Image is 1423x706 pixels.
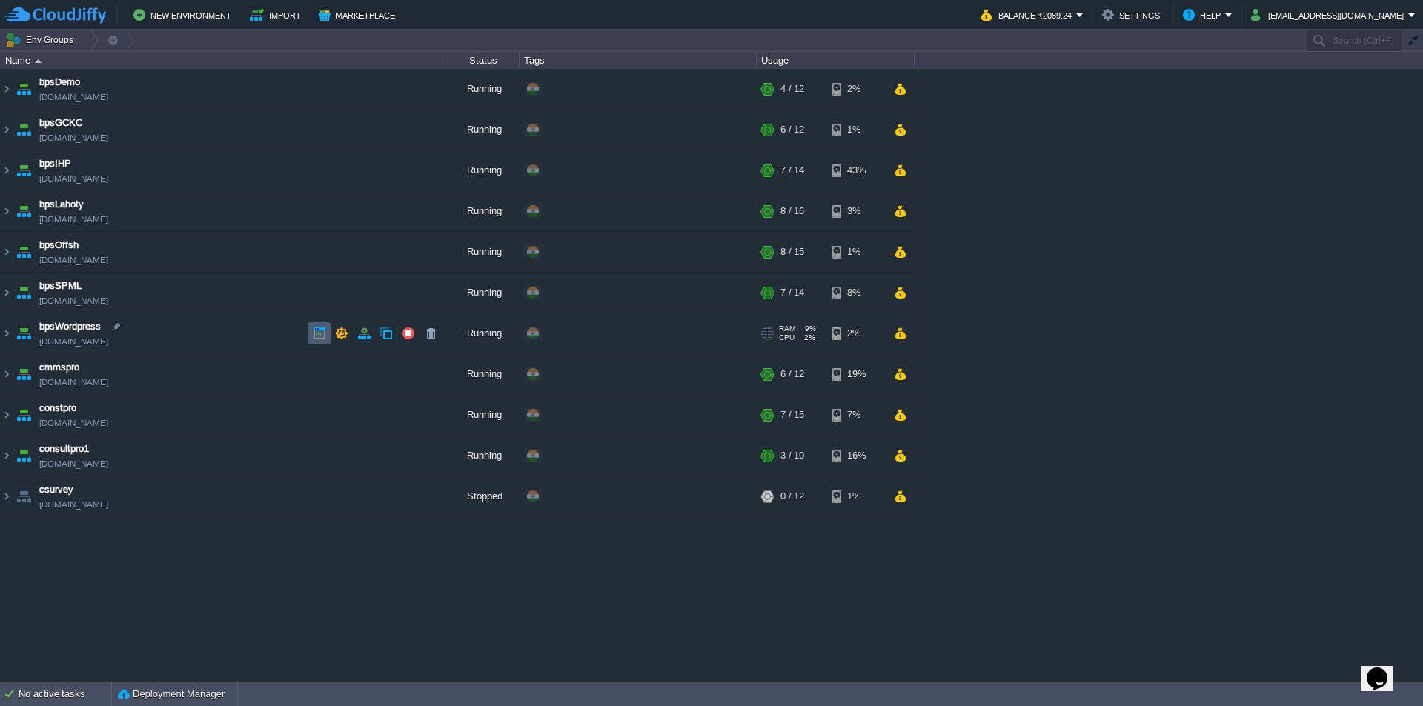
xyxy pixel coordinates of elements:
a: [DOMAIN_NAME] [39,253,108,267]
div: 2% [832,69,880,109]
img: AMDAwAAAACH5BAEAAAAALAAAAAABAAEAAAICRAEAOw== [1,273,13,313]
a: csurvey [39,482,73,497]
div: 8 / 16 [780,191,804,231]
a: bpsLahoty [39,197,84,212]
button: Env Groups [5,30,79,50]
div: Running [445,191,520,231]
div: 16% [832,436,880,476]
div: Running [445,150,520,190]
div: Running [445,313,520,353]
img: AMDAwAAAACH5BAEAAAAALAAAAAABAAEAAAICRAEAOw== [1,191,13,231]
button: Marketplace [319,6,399,24]
div: 0 / 12 [780,476,804,516]
button: [EMAIL_ADDRESS][DOMAIN_NAME] [1251,6,1408,24]
div: 4 / 12 [780,69,804,109]
img: CloudJiffy [5,6,106,24]
div: Tags [520,52,756,69]
a: bpsOffsh [39,238,79,253]
img: AMDAwAAAACH5BAEAAAAALAAAAAABAAEAAAICRAEAOw== [13,273,34,313]
a: [DOMAIN_NAME] [39,130,108,145]
img: AMDAwAAAACH5BAEAAAAALAAAAAABAAEAAAICRAEAOw== [35,59,42,63]
div: Stopped [445,476,520,516]
div: 1% [832,232,880,272]
img: AMDAwAAAACH5BAEAAAAALAAAAAABAAEAAAICRAEAOw== [13,476,34,516]
iframe: chat widget [1361,647,1408,691]
div: 8 / 15 [780,232,804,272]
button: Deployment Manager [118,687,225,702]
div: Status [446,52,519,69]
div: 7% [832,395,880,435]
img: AMDAwAAAACH5BAEAAAAALAAAAAABAAEAAAICRAEAOw== [13,232,34,272]
div: Running [445,273,520,313]
img: AMDAwAAAACH5BAEAAAAALAAAAAABAAEAAAICRAEAOw== [13,69,34,109]
div: 6 / 12 [780,110,804,150]
a: consultpro1 [39,442,89,456]
a: [DOMAIN_NAME] [39,212,108,227]
img: AMDAwAAAACH5BAEAAAAALAAAAAABAAEAAAICRAEAOw== [1,69,13,109]
img: AMDAwAAAACH5BAEAAAAALAAAAAABAAEAAAICRAEAOw== [1,232,13,272]
img: AMDAwAAAACH5BAEAAAAALAAAAAABAAEAAAICRAEAOw== [13,191,34,231]
img: AMDAwAAAACH5BAEAAAAALAAAAAABAAEAAAICRAEAOw== [1,436,13,476]
img: AMDAwAAAACH5BAEAAAAALAAAAAABAAEAAAICRAEAOw== [1,395,13,435]
button: Import [250,6,305,24]
div: Running [445,436,520,476]
button: Help [1183,6,1225,24]
div: No active tasks [19,682,111,706]
span: 2% [800,333,815,342]
div: Running [445,354,520,394]
button: New Environment [133,6,236,24]
div: Running [445,69,520,109]
img: AMDAwAAAACH5BAEAAAAALAAAAAABAAEAAAICRAEAOw== [13,150,34,190]
div: Name [1,52,445,69]
img: AMDAwAAAACH5BAEAAAAALAAAAAABAAEAAAICRAEAOw== [13,313,34,353]
span: RAM [779,324,795,333]
a: bpsSPML [39,279,82,293]
div: Running [445,110,520,150]
img: AMDAwAAAACH5BAEAAAAALAAAAAABAAEAAAICRAEAOw== [13,395,34,435]
a: [DOMAIN_NAME] [39,456,108,471]
div: 43% [832,150,880,190]
a: [DOMAIN_NAME] [39,375,108,390]
div: 7 / 15 [780,395,804,435]
div: 3 / 10 [780,436,804,476]
img: AMDAwAAAACH5BAEAAAAALAAAAAABAAEAAAICRAEAOw== [13,110,34,150]
a: [DOMAIN_NAME] [39,90,108,104]
a: [DOMAIN_NAME] [39,334,108,349]
div: 1% [832,476,880,516]
a: cmmspro [39,360,79,375]
div: 3% [832,191,880,231]
a: bpsGCKC [39,116,82,130]
div: Usage [757,52,914,69]
a: constpro [39,401,76,416]
a: [DOMAIN_NAME] [39,293,108,308]
span: CPU [779,333,795,342]
a: [DOMAIN_NAME] [39,171,108,186]
a: bpsDemo [39,75,80,90]
button: Balance ₹2089.24 [981,6,1076,24]
div: 1% [832,110,880,150]
span: 9% [801,324,816,333]
a: bpsIHP [39,156,71,171]
div: Running [445,232,520,272]
img: AMDAwAAAACH5BAEAAAAALAAAAAABAAEAAAICRAEAOw== [1,313,13,353]
a: [DOMAIN_NAME] [39,497,108,512]
img: AMDAwAAAACH5BAEAAAAALAAAAAABAAEAAAICRAEAOw== [13,436,34,476]
div: 2% [832,313,880,353]
div: 7 / 14 [780,273,804,313]
img: AMDAwAAAACH5BAEAAAAALAAAAAABAAEAAAICRAEAOw== [1,476,13,516]
div: 8% [832,273,880,313]
a: [DOMAIN_NAME] [39,416,108,430]
img: AMDAwAAAACH5BAEAAAAALAAAAAABAAEAAAICRAEAOw== [1,354,13,394]
a: bpsWordpress [39,319,101,334]
div: 19% [832,354,880,394]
